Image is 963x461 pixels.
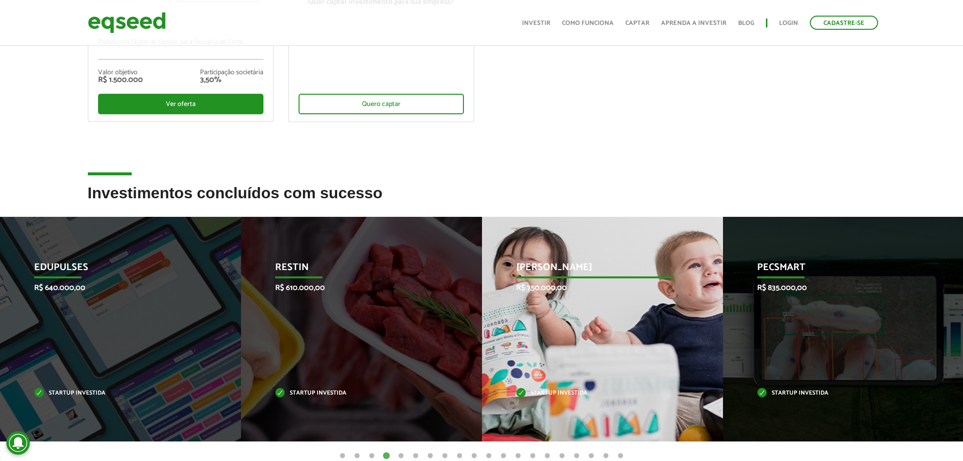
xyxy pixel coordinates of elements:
[572,451,582,461] button: 17 of 20
[779,20,798,26] a: Login
[440,451,450,461] button: 8 of 20
[88,10,166,36] img: EqSeed
[338,451,347,461] button: 1 of 20
[484,451,494,461] button: 11 of 20
[34,283,193,293] p: R$ 640.000,00
[98,39,263,60] p: Plataforma Digital de Gestão para Pecuária de Corte
[625,20,649,26] a: Captar
[616,451,625,461] button: 20 of 20
[88,185,876,216] h2: Investimentos concluídos com sucesso
[396,451,406,461] button: 5 of 20
[601,451,611,461] button: 19 of 20
[469,451,479,461] button: 10 of 20
[34,391,193,396] p: Startup investida
[275,391,434,396] p: Startup investida
[98,76,143,84] div: R$ 1.500.000
[98,69,143,76] div: Valor objetivo
[98,94,263,114] div: Ver oferta
[200,76,263,84] div: 3,50%
[757,391,916,396] p: Startup investida
[528,451,538,461] button: 14 of 20
[200,69,263,76] div: Participação societária
[516,262,675,278] p: [PERSON_NAME]
[557,451,567,461] button: 16 of 20
[499,451,508,461] button: 12 of 20
[516,391,675,396] p: Startup investida
[275,283,434,293] p: R$ 610.000,00
[738,20,754,26] a: Blog
[586,451,596,461] button: 18 of 20
[455,451,464,461] button: 9 of 20
[34,262,193,278] p: Edupulses
[381,451,391,461] button: 4 of 20
[757,262,916,278] p: Pecsmart
[299,94,464,114] div: Quero captar
[516,283,675,293] p: R$ 750.000,00
[757,283,916,293] p: R$ 835.000,00
[562,20,614,26] a: Como funciona
[810,16,878,30] a: Cadastre-se
[542,451,552,461] button: 15 of 20
[522,20,550,26] a: Investir
[275,262,434,278] p: Restin
[367,451,377,461] button: 3 of 20
[425,451,435,461] button: 7 of 20
[661,20,726,26] a: Aprenda a investir
[513,451,523,461] button: 13 of 20
[352,451,362,461] button: 2 of 20
[411,451,421,461] button: 6 of 20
